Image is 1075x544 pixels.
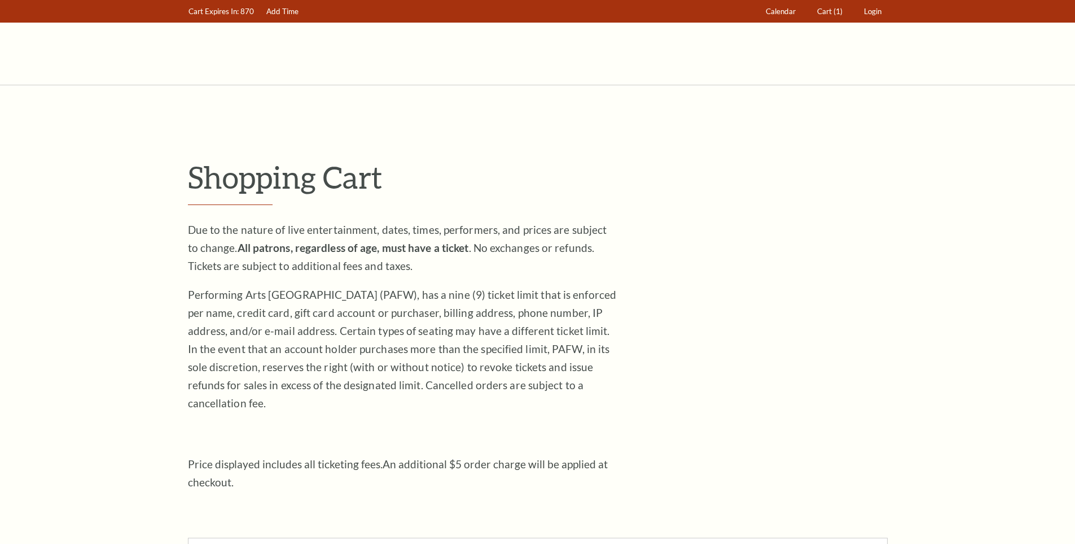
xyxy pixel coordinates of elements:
span: Calendar [766,7,796,16]
strong: All patrons, regardless of age, must have a ticket [238,241,469,254]
span: Cart [817,7,832,16]
span: Cart Expires In: [188,7,239,16]
a: Login [858,1,887,23]
p: Price displayed includes all ticketing fees. [188,455,617,491]
span: 870 [240,7,254,16]
p: Performing Arts [GEOGRAPHIC_DATA] (PAFW), has a nine (9) ticket limit that is enforced per name, ... [188,286,617,412]
p: Shopping Cart [188,159,888,195]
a: Add Time [261,1,304,23]
a: Cart (1) [811,1,848,23]
span: Login [864,7,881,16]
span: (1) [833,7,843,16]
a: Calendar [760,1,801,23]
span: Due to the nature of live entertainment, dates, times, performers, and prices are subject to chan... [188,223,607,272]
span: An additional $5 order charge will be applied at checkout. [188,458,608,489]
